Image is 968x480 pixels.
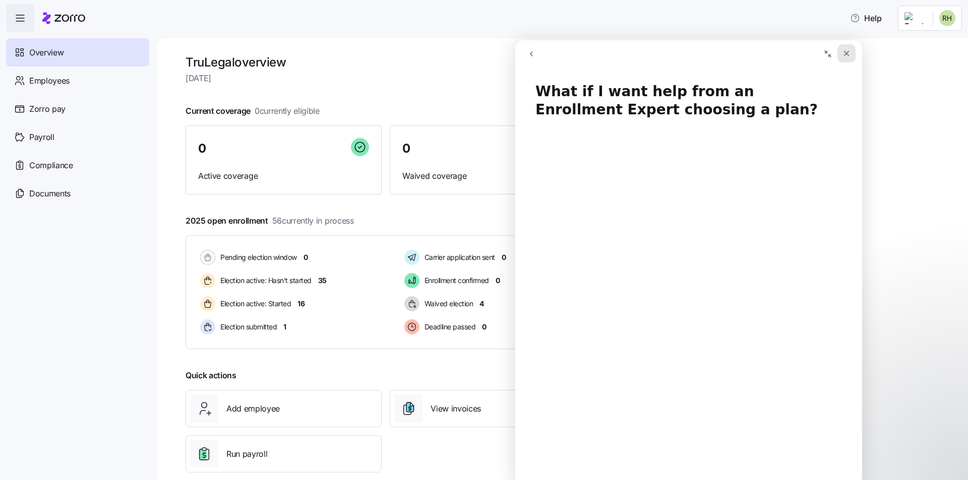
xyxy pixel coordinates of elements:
[6,179,149,208] a: Documents
[29,75,70,87] span: Employees
[850,12,882,24] span: Help
[217,322,277,332] span: Election submitted
[904,12,925,24] img: Employer logo
[6,123,149,151] a: Payroll
[6,151,149,179] a: Compliance
[186,54,791,70] h1: TruLegal overview
[283,322,286,332] span: 1
[186,72,791,85] span: [DATE]
[421,252,495,262] span: Carrier application sent
[29,131,54,144] span: Payroll
[217,276,312,286] span: Election active: Hasn't started
[431,402,481,415] span: View invoices
[198,143,206,155] span: 0
[29,103,66,115] span: Zorro pay
[29,187,71,200] span: Documents
[226,448,267,460] span: Run payroll
[186,369,236,382] span: Quick actions
[29,46,64,59] span: Overview
[6,95,149,123] a: Zorro pay
[479,299,484,309] span: 4
[217,299,291,309] span: Election active: Started
[318,276,327,286] span: 35
[226,402,280,415] span: Add employee
[402,170,573,182] span: Waived coverage
[939,10,955,26] img: 9866fcb425cea38f43e255766a713f7f
[198,170,369,182] span: Active coverage
[496,276,500,286] span: 0
[255,105,320,117] span: 0 currently eligible
[272,215,354,227] span: 56 currently in process
[402,143,410,155] span: 0
[842,8,890,28] button: Help
[6,38,149,66] a: Overview
[502,252,506,262] span: 0
[186,215,354,227] span: 2025 open enrollment
[217,252,297,262] span: Pending election window
[186,105,320,117] span: Current coverage
[304,252,308,262] span: 0
[6,66,149,95] a: Employees
[421,299,473,309] span: Waived election
[421,276,489,286] span: Enrollment confirmed
[482,322,487,332] span: 0
[421,322,476,332] span: Deadline passed
[29,159,73,172] span: Compliance
[297,299,305,309] span: 16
